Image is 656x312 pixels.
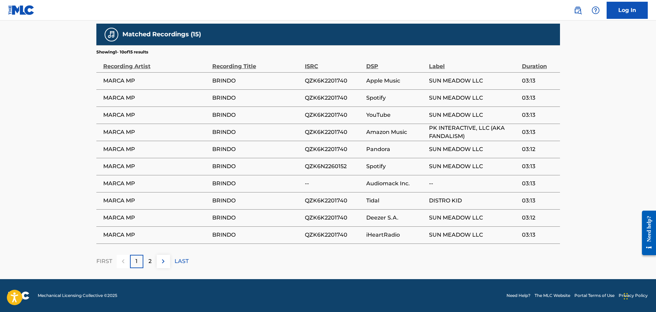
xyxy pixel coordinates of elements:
span: Spotify [366,162,426,171]
span: BRINDO [212,77,301,85]
span: 03:12 [522,214,557,222]
span: SUN MEADOW LLC [429,162,518,171]
span: iHeartRadio [366,231,426,239]
span: QZK6K2201740 [305,197,363,205]
span: MARCA MP [103,145,209,153]
span: MARCA MP [103,197,209,205]
span: MARCA MP [103,162,209,171]
a: Portal Terms of Use [574,292,615,299]
div: Duration [522,55,557,71]
span: QZK6K2201740 [305,128,363,136]
span: 03:13 [522,179,557,188]
span: QZK6K2201740 [305,214,363,222]
span: MARCA MP [103,179,209,188]
div: ISRC [305,55,363,71]
span: Tidal [366,197,426,205]
span: 03:13 [522,94,557,102]
iframe: Resource Center [637,205,656,260]
p: Showing 1 - 10 of 15 results [96,49,148,55]
p: 1 [135,257,138,265]
div: DSP [366,55,426,71]
img: logo [8,291,29,300]
span: 03:13 [522,162,557,171]
span: Mechanical Licensing Collective © 2025 [38,292,117,299]
span: MARCA MP [103,94,209,102]
span: QZK6K2201740 [305,77,363,85]
h5: Matched Recordings (15) [122,30,201,38]
span: BRINDO [212,197,301,205]
span: BRINDO [212,214,301,222]
span: SUN MEADOW LLC [429,111,518,119]
p: 2 [148,257,152,265]
a: Public Search [571,3,585,17]
span: Apple Music [366,77,426,85]
a: Need Help? [506,292,530,299]
div: Label [429,55,518,71]
div: Help [589,3,603,17]
span: 03:12 [522,145,557,153]
img: MLC Logo [8,5,35,15]
img: right [159,257,167,265]
span: SUN MEADOW LLC [429,214,518,222]
span: SUN MEADOW LLC [429,231,518,239]
span: Deezer S.A. [366,214,426,222]
span: QZK6N2260152 [305,162,363,171]
span: BRINDO [212,128,301,136]
p: LAST [175,257,189,265]
span: QZK6K2201740 [305,231,363,239]
span: BRINDO [212,179,301,188]
span: QZK6K2201740 [305,94,363,102]
div: Drag [624,286,628,307]
span: MARCA MP [103,77,209,85]
span: QZK6K2201740 [305,145,363,153]
span: MARCA MP [103,128,209,136]
div: Recording Artist [103,55,209,71]
img: Matched Recordings [107,30,116,39]
span: Amazon Music [366,128,426,136]
span: BRINDO [212,231,301,239]
img: help [592,6,600,14]
span: BRINDO [212,145,301,153]
span: SUN MEADOW LLC [429,77,518,85]
span: MARCA MP [103,231,209,239]
a: Privacy Policy [619,292,648,299]
iframe: Chat Widget [622,279,656,312]
span: 03:13 [522,128,557,136]
a: Log In [607,2,648,19]
div: Recording Title [212,55,301,71]
span: BRINDO [212,111,301,119]
a: The MLC Website [535,292,570,299]
span: 03:13 [522,77,557,85]
span: 03:13 [522,197,557,205]
span: BRINDO [212,162,301,171]
span: SUN MEADOW LLC [429,145,518,153]
img: search [574,6,582,14]
span: BRINDO [212,94,301,102]
span: MARCA MP [103,111,209,119]
span: DISTRO KID [429,197,518,205]
span: 03:13 [522,111,557,119]
span: -- [305,179,363,188]
span: 03:13 [522,231,557,239]
span: Pandora [366,145,426,153]
span: PK INTERACTIVE, LLC (AKA FANDALISM) [429,124,518,140]
span: Spotify [366,94,426,102]
span: -- [429,179,518,188]
span: YouTube [366,111,426,119]
p: FIRST [96,257,112,265]
span: Audiomack Inc. [366,179,426,188]
span: SUN MEADOW LLC [429,94,518,102]
span: QZK6K2201740 [305,111,363,119]
span: MARCA MP [103,214,209,222]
